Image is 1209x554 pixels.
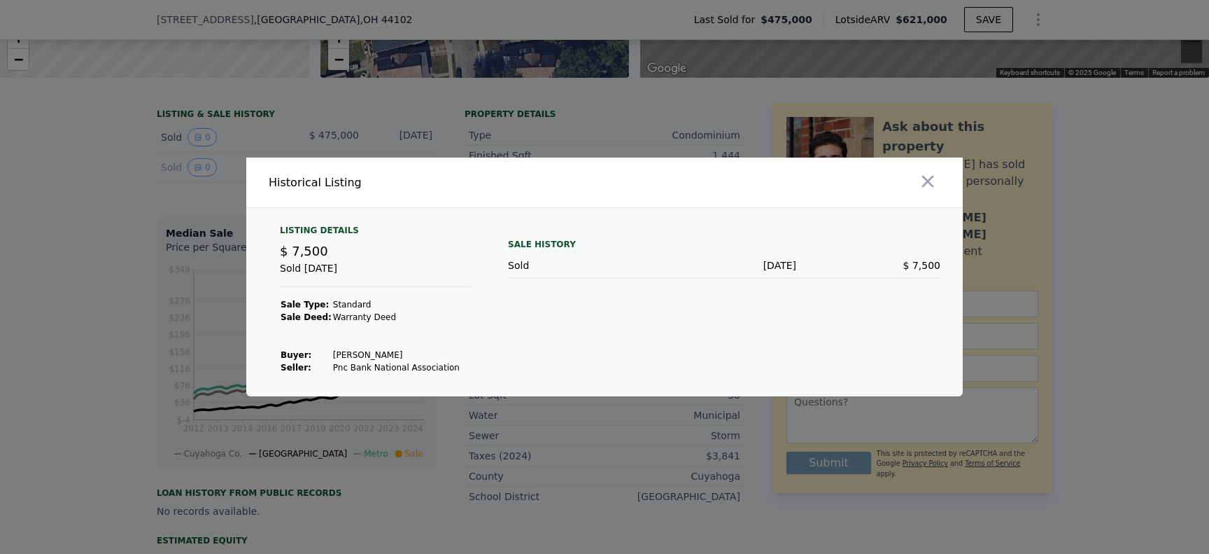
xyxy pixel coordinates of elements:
div: Sale History [508,236,940,253]
div: Sold [508,258,652,272]
td: Standard [332,298,460,311]
span: $ 7,500 [280,244,328,258]
strong: Sale Type: [281,300,329,310]
strong: Seller : [281,363,311,373]
td: Warranty Deed [332,311,460,324]
td: [PERSON_NAME] [332,349,460,361]
strong: Buyer : [281,350,311,360]
div: Listing Details [280,225,474,242]
div: Sold [DATE] [280,261,474,287]
span: $ 7,500 [903,260,940,271]
td: Pnc Bank National Association [332,361,460,374]
strong: Sale Deed: [281,312,332,322]
div: Historical Listing [269,174,599,191]
div: [DATE] [652,258,796,272]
